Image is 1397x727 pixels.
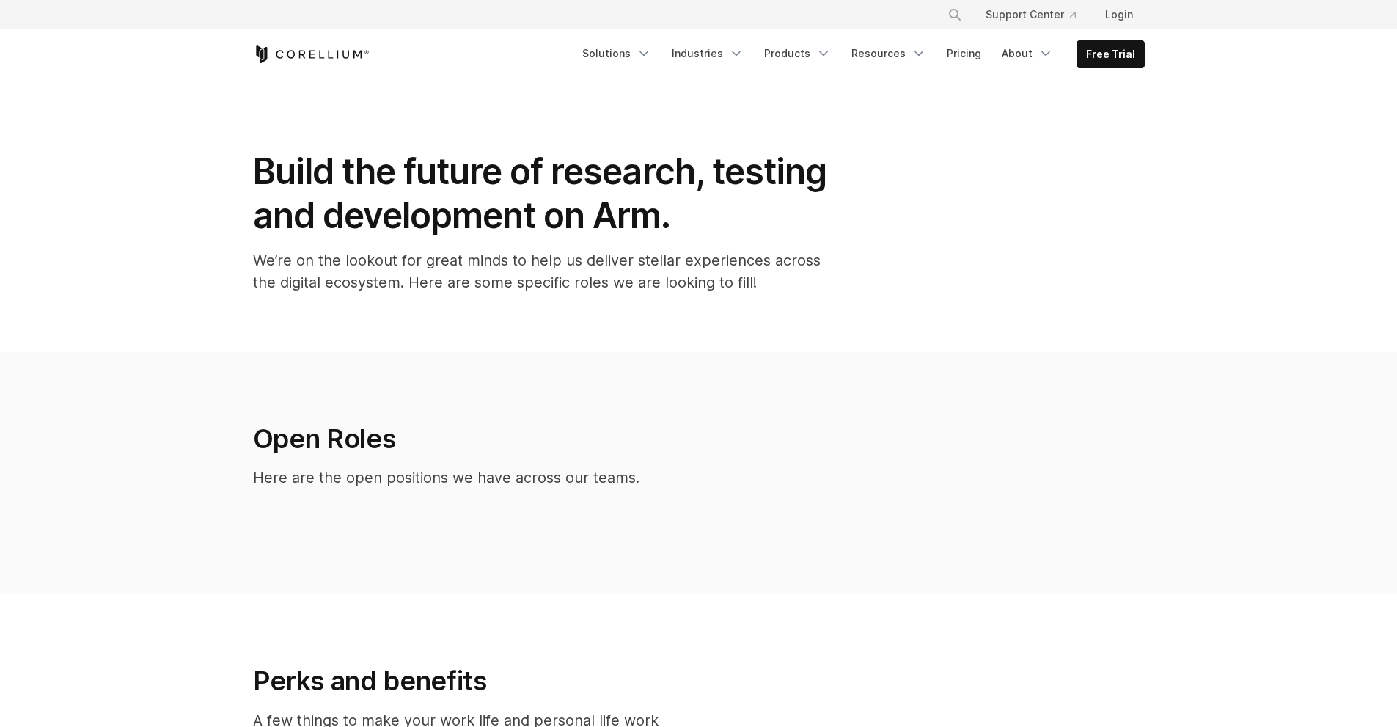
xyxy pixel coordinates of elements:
a: Solutions [573,40,660,67]
a: Pricing [938,40,990,67]
a: Resources [843,40,935,67]
a: Free Trial [1077,41,1144,67]
h2: Open Roles [253,423,914,455]
a: Corellium Home [253,45,370,63]
a: Support Center [974,1,1088,28]
h2: Perks and benefits [253,665,684,697]
div: Navigation Menu [573,40,1145,68]
a: About [993,40,1062,67]
a: Login [1093,1,1145,28]
p: We’re on the lookout for great minds to help us deliver stellar experiences across the digital ec... [253,249,840,293]
a: Products [755,40,840,67]
div: Navigation Menu [930,1,1145,28]
button: Search [942,1,968,28]
a: Industries [663,40,752,67]
h1: Build the future of research, testing and development on Arm. [253,150,840,238]
p: Here are the open positions we have across our teams. [253,467,914,489]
